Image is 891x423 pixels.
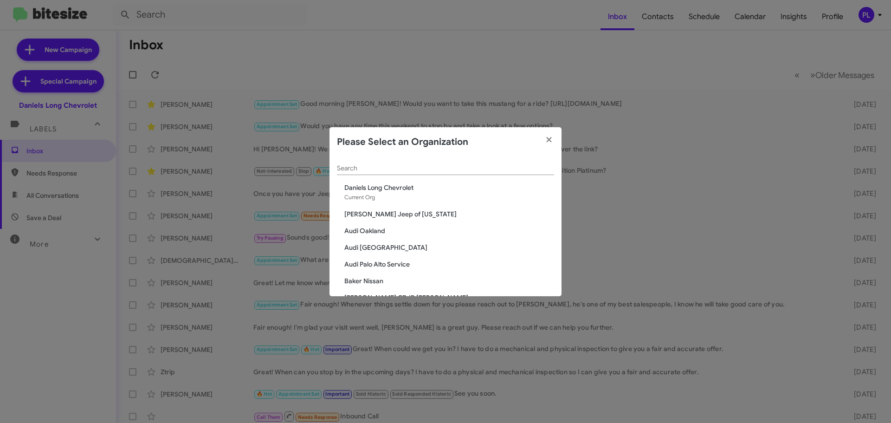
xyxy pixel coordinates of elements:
span: Audi Oakland [344,226,554,235]
span: Baker Nissan [344,276,554,286]
span: Current Org [344,194,375,201]
span: Daniels Long Chevrolet [344,183,554,192]
span: [PERSON_NAME] CDJR [PERSON_NAME] [344,293,554,302]
h2: Please Select an Organization [337,135,468,150]
span: Audi [GEOGRAPHIC_DATA] [344,243,554,252]
span: Audi Palo Alto Service [344,260,554,269]
span: [PERSON_NAME] Jeep of [US_STATE] [344,209,554,219]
